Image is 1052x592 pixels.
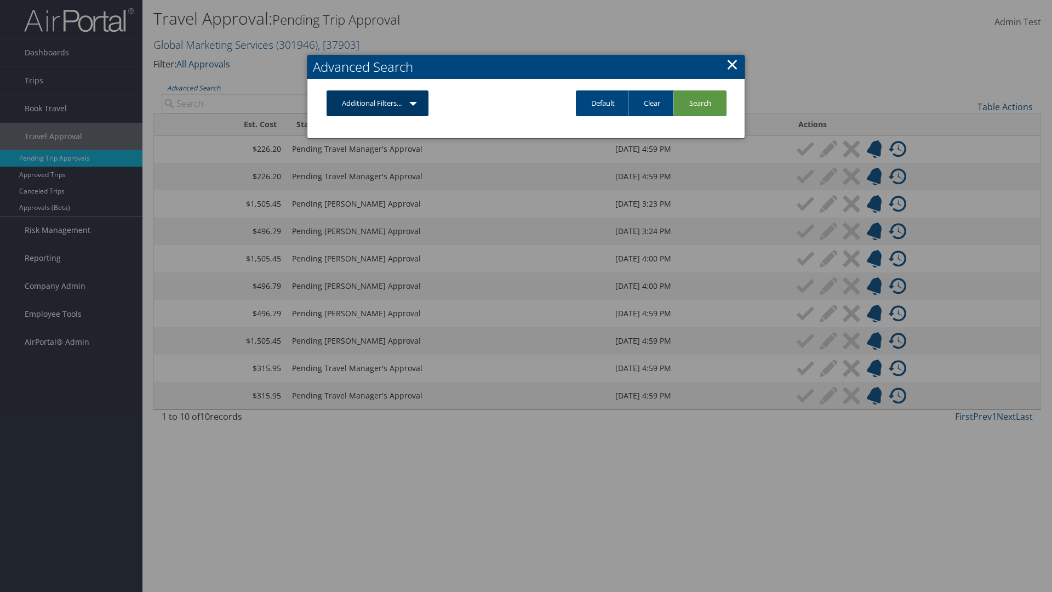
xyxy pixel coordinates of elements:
[673,90,727,116] a: Search
[576,90,630,116] a: Default
[327,90,428,116] a: Additional Filters...
[628,90,676,116] a: Clear
[307,55,745,79] h2: Advanced Search
[726,53,739,75] a: Close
